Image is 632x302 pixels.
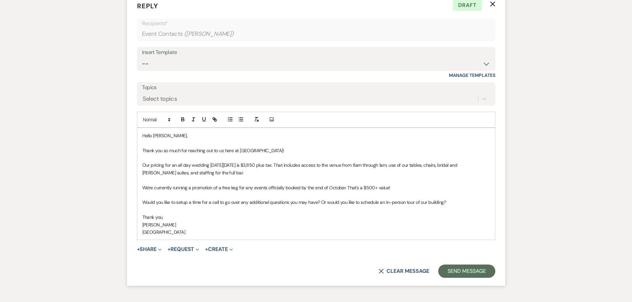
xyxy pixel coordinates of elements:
[168,247,199,252] button: Request
[379,269,429,274] button: Clear message
[137,247,162,252] button: Share
[142,228,490,236] p: [GEOGRAPHIC_DATA]
[142,147,490,154] p: Thank you so much for reaching out to us here at [GEOGRAPHIC_DATA]!
[205,247,233,252] button: Create
[142,132,490,139] p: Hello [PERSON_NAME],
[142,28,490,40] div: Event Contacts
[168,247,171,252] span: +
[142,213,490,221] p: Thank you,
[142,83,490,92] label: Topics
[142,199,490,206] p: Would you like to setup a time for a call to go over any additional questions you may have? Or wo...
[184,30,234,38] span: ( [PERSON_NAME] )
[137,2,158,10] span: Reply
[438,265,495,278] button: Send Message
[142,19,490,28] p: Recipients*
[142,48,490,57] div: Insert Template
[142,184,490,191] p: We're currently running a promotion of a free keg for any events officially booked by the end of ...
[142,161,490,176] p: Our pricing for an all day wedding [DATE][DATE] is $3,850 plus tax. That includes access to the v...
[137,247,140,252] span: +
[205,247,208,252] span: +
[143,94,177,103] div: Select topics
[142,221,490,228] p: [PERSON_NAME]
[449,72,495,78] a: Manage Templates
